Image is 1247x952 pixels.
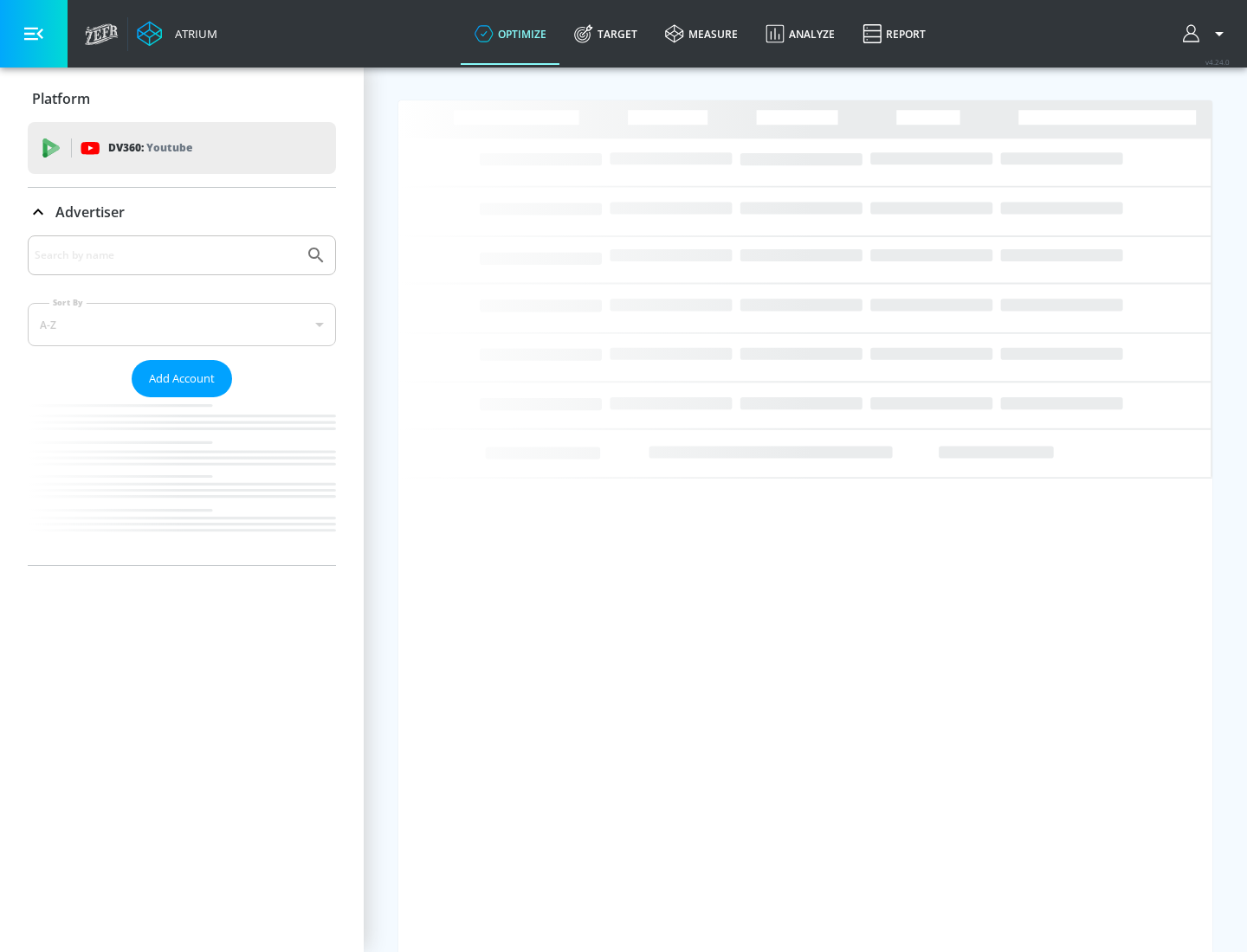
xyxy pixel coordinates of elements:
[32,89,90,108] p: Platform
[35,244,297,267] input: Search by name
[28,122,336,174] div: DV360: Youtube
[168,26,217,42] div: Atrium
[149,369,215,389] span: Add Account
[28,303,336,346] div: A-Z
[55,203,125,222] p: Advertiser
[137,21,217,47] a: Atrium
[651,3,752,65] a: measure
[146,138,192,157] p: Youtube
[132,360,232,397] button: Add Account
[849,3,940,65] a: Report
[28,235,336,565] div: Advertiser
[560,3,651,65] a: Target
[28,188,336,236] div: Advertiser
[49,297,87,308] label: Sort By
[461,3,560,65] a: optimize
[28,397,336,565] nav: list of Advertiser
[28,74,336,123] div: Platform
[1205,57,1230,67] span: v 4.24.0
[752,3,849,65] a: Analyze
[108,138,192,158] p: DV360:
